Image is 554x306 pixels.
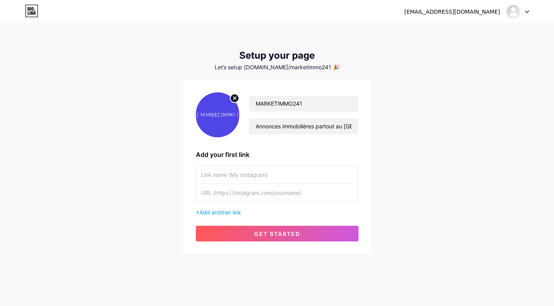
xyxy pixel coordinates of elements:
div: Let’s setup [DOMAIN_NAME]/marketimmo241 🎉 [183,64,371,70]
input: URL (https://instagram.com/yourname) [201,184,353,202]
div: [EMAIL_ADDRESS][DOMAIN_NAME] [404,8,500,16]
div: Setup your page [183,50,371,61]
img: marketimmo241 [506,4,521,19]
span: get started [254,230,300,237]
div: Add your first link [196,150,359,159]
input: Link name (My Instagram) [201,166,353,184]
input: bio [249,119,358,134]
button: get started [196,226,359,241]
span: Add another link [199,209,241,216]
input: Your name [249,96,358,112]
img: profile pic [196,92,240,137]
div: + [196,208,359,216]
